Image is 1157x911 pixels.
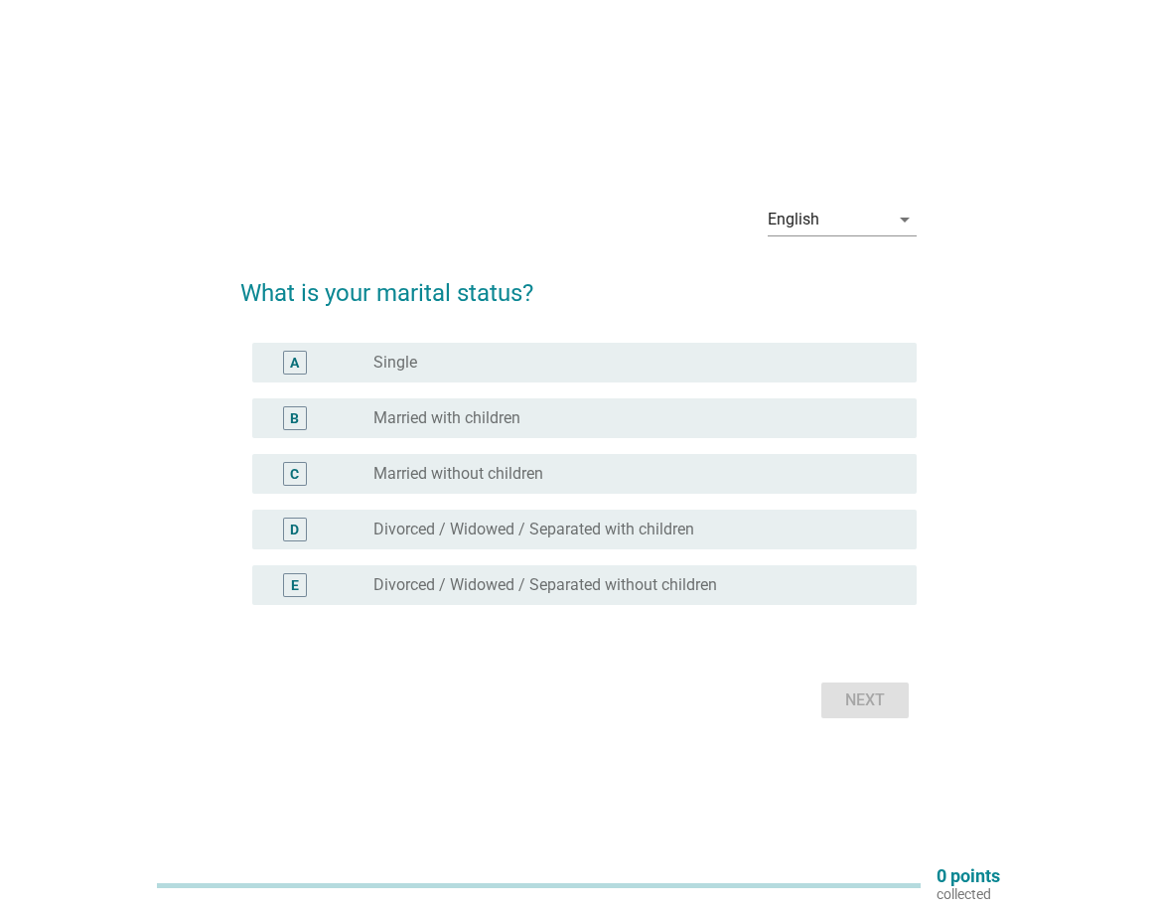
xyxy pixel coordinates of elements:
[373,575,717,595] label: Divorced / Widowed / Separated without children
[290,519,299,539] div: D
[937,867,1000,885] p: 0 points
[768,211,819,228] div: English
[893,208,917,231] i: arrow_drop_down
[240,255,917,311] h2: What is your marital status?
[373,520,694,539] label: Divorced / Widowed / Separated with children
[373,408,520,428] label: Married with children
[373,464,543,484] label: Married without children
[373,353,417,373] label: Single
[291,574,299,595] div: E
[290,352,299,373] div: A
[290,463,299,484] div: C
[937,885,1000,903] p: collected
[290,407,299,428] div: B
